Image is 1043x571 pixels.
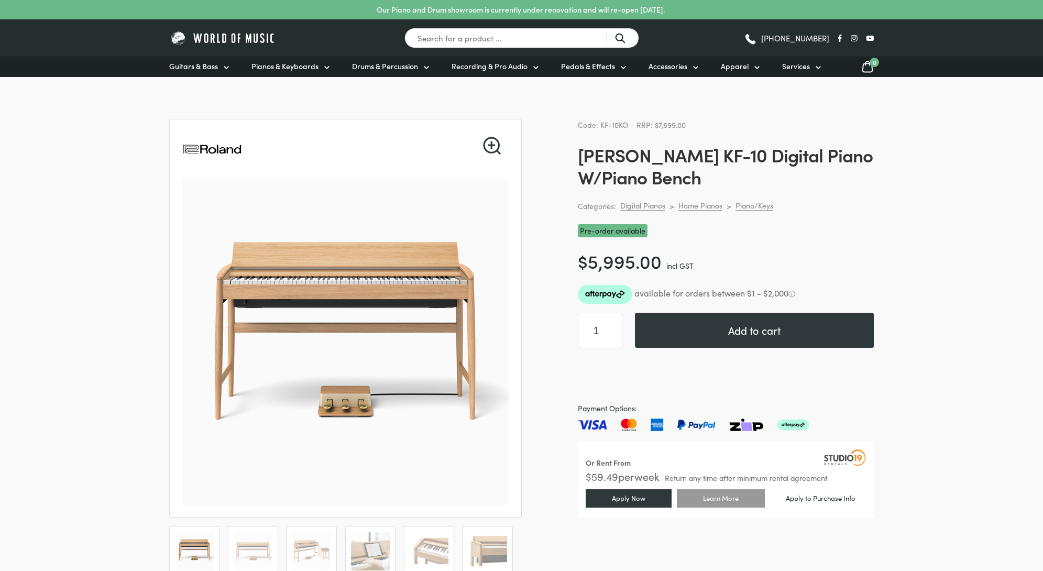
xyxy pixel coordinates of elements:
[665,474,827,481] span: Return any time after minimum rental agreement
[770,490,871,506] a: Apply to Purchase Info
[578,361,874,390] iframe: PayPal
[677,489,765,508] a: Learn More
[666,260,694,271] span: incl GST
[578,224,647,237] span: Pre-order available
[669,201,674,211] div: >
[586,457,631,469] div: Or Rent From
[292,532,331,570] img: Roland Kiyola KF10
[561,61,615,72] span: Pedals & Effects
[618,469,660,484] span: per week
[620,201,665,211] a: Digital Pianos
[175,532,214,570] img: Roland Kiyola KF10
[636,119,686,130] span: RRP: $7,699.00
[377,4,665,15] p: Our Piano and Drum showroom is currently under renovation and will re-open [DATE].
[678,201,722,211] a: Home Pianos
[169,61,218,72] span: Guitars & Bass
[649,61,687,72] span: Accessories
[468,532,507,570] img: Roland Kiyola KF10
[578,402,874,414] span: Payment Options:
[483,137,501,155] a: View full-screen image gallery
[410,532,448,570] img: Roland Kiyola KF10
[578,200,616,212] span: Categories:
[870,58,879,67] span: 0
[169,30,277,46] img: World of Music
[891,456,1043,571] iframe: Chat with our support team
[635,313,874,348] button: Add to cart
[351,532,390,570] img: Roland Kiyola KF10
[578,119,628,130] span: Code: KF-10KO
[578,248,588,273] span: $
[744,30,829,46] a: [PHONE_NUMBER]
[578,313,622,348] input: Product quantity
[727,201,731,211] div: >
[782,61,810,72] span: Services
[452,61,528,72] span: Recording & Pro Audio
[586,489,672,508] a: Apply Now
[578,144,874,188] h1: [PERSON_NAME] KF-10 Digital Piano W/Piano Bench
[251,61,319,72] span: Pianos & Keyboards
[735,201,773,211] a: Piano/Keys
[578,419,809,431] img: Pay with Master card, Visa, American Express and Paypal
[182,179,509,505] img: Roland Kiyola KF10
[404,28,639,48] input: Search for a product ...
[824,449,866,465] img: Studio19 Rentals
[761,34,829,42] span: [PHONE_NUMBER]
[352,61,418,72] span: Drums & Percussion
[586,469,618,484] span: $ 59.49
[721,61,749,72] span: Apparel
[578,248,662,273] bdi: 5,995.00
[234,532,272,570] img: Roland Kiyola KF10
[182,119,242,179] img: Roland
